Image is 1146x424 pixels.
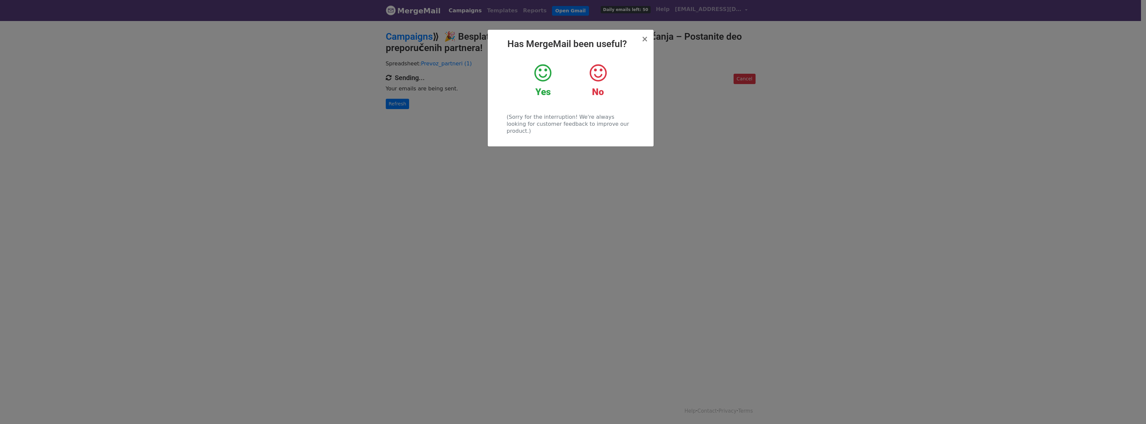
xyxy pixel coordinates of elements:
a: Yes [520,63,565,98]
strong: Yes [535,86,551,97]
a: No [575,63,620,98]
p: (Sorry for the interruption! We're always looking for customer feedback to improve our product.) [507,113,634,134]
h2: Has MergeMail been useful? [493,38,648,50]
strong: No [592,86,604,97]
span: × [641,34,648,44]
button: Close [641,35,648,43]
